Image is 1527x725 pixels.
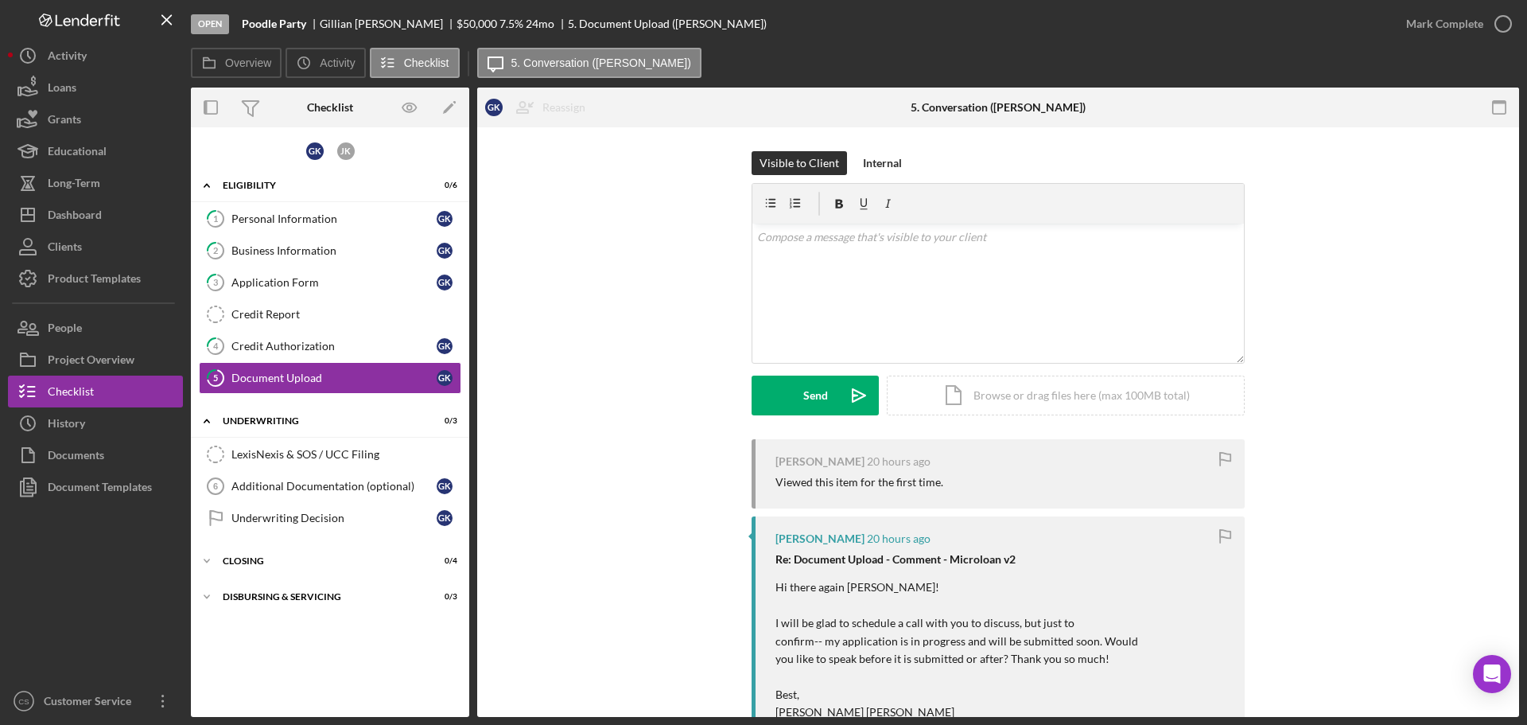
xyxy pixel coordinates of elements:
[8,72,183,103] button: Loans
[320,57,355,69] label: Activity
[191,14,229,34] div: Open
[855,151,910,175] button: Internal
[231,212,437,225] div: Personal Information
[231,340,437,353] div: Credit Authorization
[225,57,271,69] label: Overview
[48,439,104,475] div: Documents
[1473,655,1511,693] div: Open Intercom Messenger
[48,167,100,203] div: Long-Term
[429,181,457,190] div: 0 / 6
[223,181,418,190] div: Eligibility
[48,471,152,507] div: Document Templates
[404,57,449,69] label: Checklist
[760,151,839,175] div: Visible to Client
[752,376,879,415] button: Send
[8,376,183,407] a: Checklist
[485,99,503,116] div: G K
[8,40,183,72] button: Activity
[48,344,134,380] div: Project Overview
[437,243,453,259] div: G K
[223,592,418,602] div: Disbursing & Servicing
[8,407,183,439] button: History
[1390,8,1519,40] button: Mark Complete
[429,416,457,426] div: 0 / 3
[775,532,865,545] div: [PERSON_NAME]
[48,263,141,298] div: Product Templates
[48,376,94,411] div: Checklist
[568,18,767,30] div: 5. Document Upload ([PERSON_NAME])
[199,298,461,330] a: Credit Report
[223,556,418,566] div: Closing
[199,330,461,362] a: 4Credit AuthorizationGK
[8,312,183,344] button: People
[213,341,219,351] tspan: 4
[8,167,183,199] button: Long-Term
[8,344,183,376] button: Project Overview
[775,552,1016,566] strong: Re: Document Upload - Comment - Microloan v2
[48,231,82,267] div: Clients
[48,72,76,107] div: Loans
[775,476,943,489] div: Viewed this item for the first time.
[231,276,437,289] div: Application Form
[8,135,183,167] button: Educational
[213,481,218,491] tspan: 6
[8,103,183,135] button: Grants
[231,372,437,384] div: Document Upload
[1406,8,1483,40] div: Mark Complete
[199,470,461,502] a: 6Additional Documentation (optional)GK
[477,92,601,123] button: GKReassign
[199,267,461,298] a: 3Application FormGK
[223,416,418,426] div: Underwriting
[231,512,437,524] div: Underwriting Decision
[231,480,437,493] div: Additional Documentation (optional)
[199,502,461,534] a: Underwriting DecisionGK
[306,142,324,160] div: G K
[213,245,218,255] tspan: 2
[242,18,306,30] b: Poodle Party
[867,455,931,468] time: 2025-10-15 00:36
[48,407,85,443] div: History
[542,92,585,123] div: Reassign
[48,199,102,235] div: Dashboard
[457,17,497,30] span: $50,000
[199,203,461,235] a: 1Personal InformationGK
[867,532,931,545] time: 2025-10-15 00:36
[320,18,457,30] div: Gillian [PERSON_NAME]
[191,48,282,78] button: Overview
[48,103,81,139] div: Grants
[8,231,183,263] button: Clients
[477,48,701,78] button: 5. Conversation ([PERSON_NAME])
[48,40,87,76] div: Activity
[511,57,691,69] label: 5. Conversation ([PERSON_NAME])
[199,235,461,267] a: 2Business InformationGK
[231,448,460,461] div: LexisNexis & SOS / UCC Filing
[437,275,453,290] div: G K
[199,439,461,470] a: LexisNexis & SOS / UCC Filing
[8,471,183,503] button: Document Templates
[526,18,554,30] div: 24 mo
[8,439,183,471] button: Documents
[231,244,437,257] div: Business Information
[213,213,218,224] tspan: 1
[286,48,365,78] button: Activity
[8,199,183,231] button: Dashboard
[8,263,183,294] button: Product Templates
[307,101,353,114] div: Checklist
[911,101,1086,114] div: 5. Conversation ([PERSON_NAME])
[429,556,457,566] div: 0 / 4
[370,48,460,78] button: Checklist
[213,372,218,383] tspan: 5
[213,277,218,287] tspan: 3
[337,142,355,160] div: J K
[48,135,107,171] div: Educational
[437,211,453,227] div: G K
[48,312,82,348] div: People
[437,338,453,354] div: G K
